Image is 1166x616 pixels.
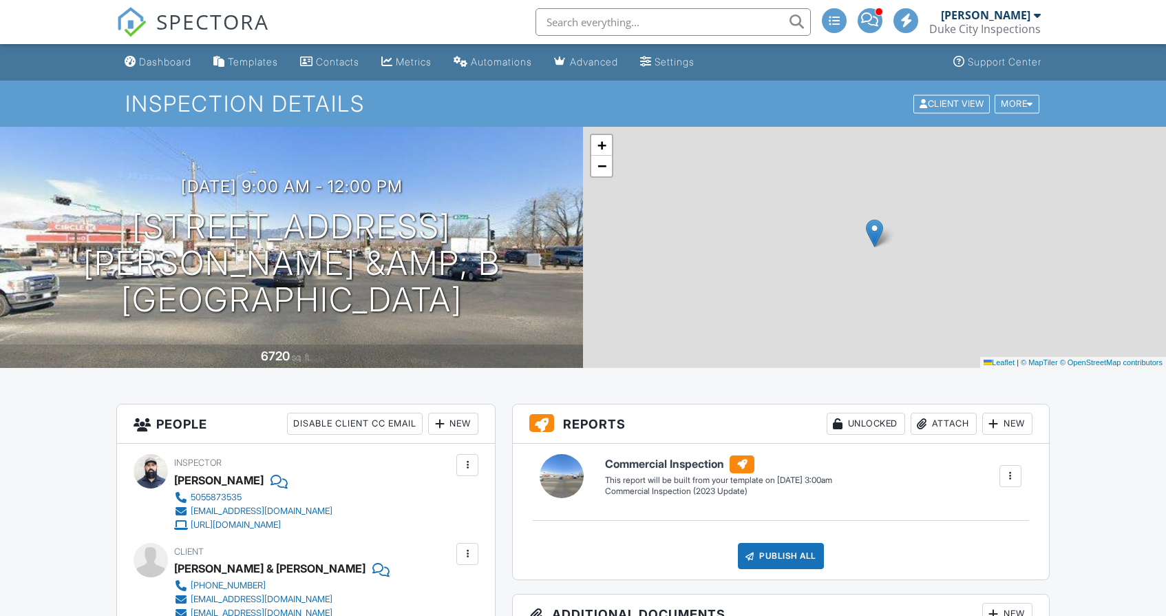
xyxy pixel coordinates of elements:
a: Automations (Advanced) [448,50,538,75]
div: 5055873535 [191,492,242,503]
div: Commercial Inspection (2023 Update) [605,486,832,497]
a: Zoom out [591,156,612,176]
div: New [428,413,478,435]
div: Client View [913,94,990,113]
div: 6720 [261,349,290,363]
a: © OpenStreetMap contributors [1060,358,1163,367]
div: More [995,94,1039,113]
a: Settings [635,50,700,75]
span: Inspector [174,458,222,468]
div: Attach [911,413,977,435]
a: © MapTiler [1021,358,1058,367]
div: [PERSON_NAME] & [PERSON_NAME] [174,558,365,579]
div: [EMAIL_ADDRESS][DOMAIN_NAME] [191,506,332,517]
h3: People [117,404,495,444]
span: + [597,136,606,154]
div: Dashboard [139,56,191,68]
h1: [STREET_ADDRESS][PERSON_NAME] &amp; B [GEOGRAPHIC_DATA] [22,209,561,318]
div: This report will be built from your template on [DATE] 3:00am [605,475,832,486]
a: 5055873535 [174,491,332,504]
h3: Reports [513,404,1049,444]
a: [URL][DOMAIN_NAME] [174,518,332,532]
div: Publish All [738,543,824,569]
div: [PHONE_NUMBER] [191,580,266,591]
span: Client [174,546,204,557]
div: [EMAIL_ADDRESS][DOMAIN_NAME] [191,594,332,605]
h3: [DATE] 9:00 am - 12:00 pm [181,177,403,196]
a: Advanced [549,50,624,75]
div: Advanced [570,56,618,68]
a: Contacts [295,50,365,75]
div: Templates [228,56,278,68]
span: − [597,157,606,174]
h1: Inspection Details [125,92,1041,116]
a: [PHONE_NUMBER] [174,579,379,593]
a: Client View [912,98,993,108]
input: Search everything... [536,8,811,36]
a: SPECTORA [116,19,269,48]
div: Disable Client CC Email [287,413,423,435]
div: Duke City Inspections [929,22,1041,36]
img: Marker [866,219,883,247]
div: [PERSON_NAME] [941,8,1030,22]
div: Support Center [968,56,1041,68]
h6: Commercial Inspection [605,455,832,473]
a: [EMAIL_ADDRESS][DOMAIN_NAME] [174,504,332,518]
div: [PERSON_NAME] [174,470,264,491]
a: Zoom in [591,135,612,156]
a: [EMAIL_ADDRESS][DOMAIN_NAME] [174,593,379,606]
a: Leaflet [984,358,1015,367]
span: sq. ft. [292,352,311,362]
div: Contacts [316,56,359,68]
div: Automations [471,56,532,68]
div: Unlocked [827,413,905,435]
span: SPECTORA [156,7,269,36]
div: Metrics [396,56,432,68]
div: Settings [655,56,695,68]
a: Support Center [948,50,1047,75]
span: | [1017,358,1019,367]
a: Dashboard [119,50,197,75]
div: New [982,413,1032,435]
a: Templates [208,50,284,75]
a: Metrics [376,50,437,75]
img: The Best Home Inspection Software - Spectora [116,7,147,37]
div: [URL][DOMAIN_NAME] [191,520,281,531]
